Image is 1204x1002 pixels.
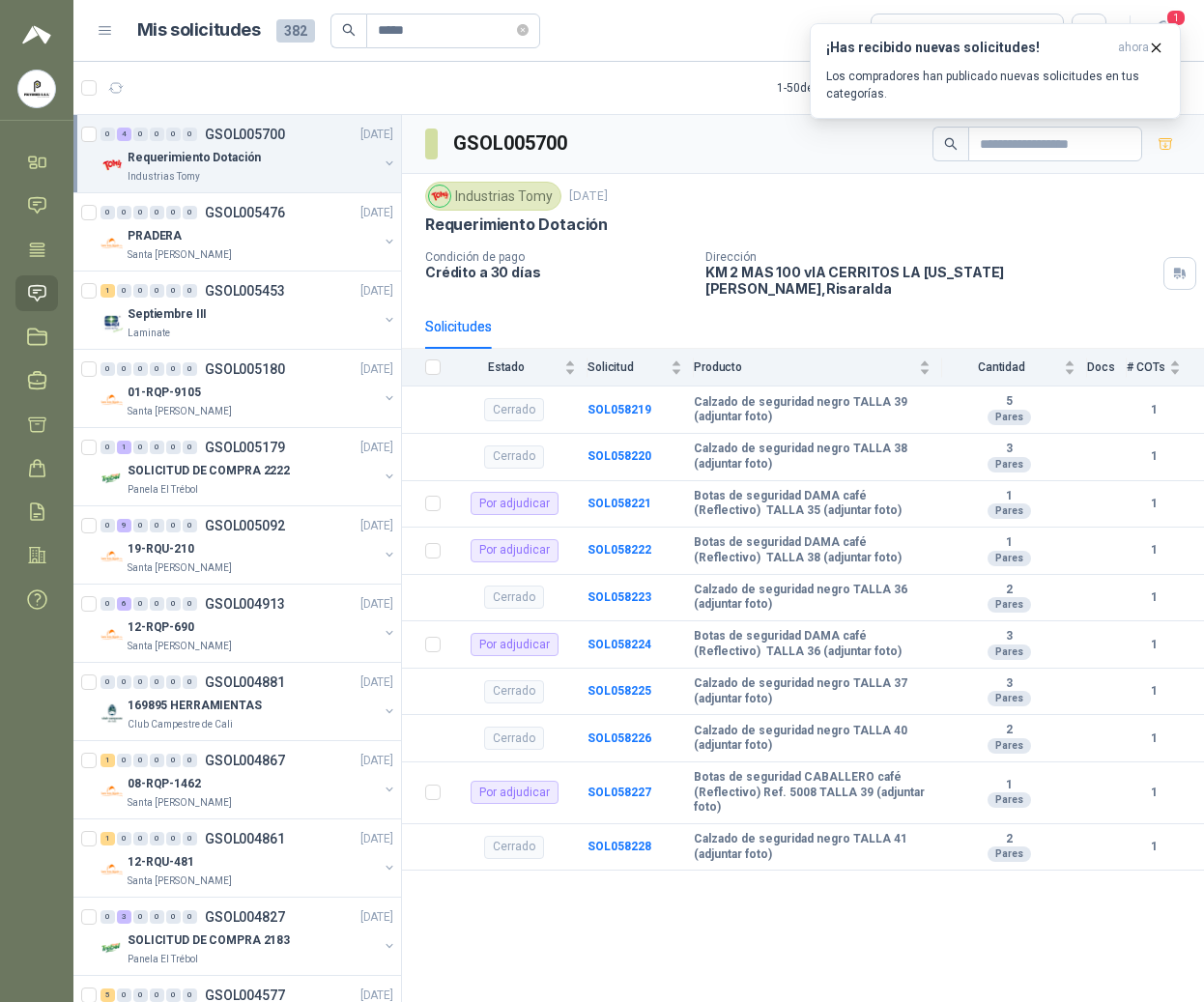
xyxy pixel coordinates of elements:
[133,128,148,141] div: 0
[826,40,1110,56] h3: ¡Has recibido nuevas solicitudes!
[166,206,181,219] div: 0
[429,186,450,207] img: Company Logo
[100,514,397,576] a: 0 9 0 0 0 0 GSOL005092[DATE] Company Logo19-RQU-210Santa [PERSON_NAME]
[100,441,115,454] div: 0
[588,840,651,853] b: SOL058228
[588,731,651,745] a: SOL058226
[100,671,397,732] a: 0 0 0 0 0 0 GSOL004881[DATE] Company Logo169895 HERRAMIENTASClub Campestre de Cali
[342,23,356,37] span: search
[942,676,1075,692] b: 3
[100,388,124,412] img: Company Logo
[588,684,651,698] b: SOL058225
[166,988,181,1002] div: 0
[183,206,197,219] div: 0
[128,149,261,167] p: Requerimiento Dotación
[100,749,397,811] a: 1 0 0 0 0 0 GSOL004867[DATE] Company Logo08-RQP-1462Santa [PERSON_NAME]
[166,832,181,845] div: 0
[100,279,397,341] a: 1 0 0 0 0 0 GSOL005453[DATE] Company LogoSeptiembre IIILaminate
[360,360,393,379] p: [DATE]
[1127,360,1165,374] span: # COTs
[100,519,115,532] div: 0
[100,358,397,419] a: 0 0 0 0 0 0 GSOL005180[DATE] Company Logo01-RQP-9105Santa [PERSON_NAME]
[883,20,924,42] div: Todas
[588,360,667,374] span: Solicitud
[166,910,181,924] div: 0
[205,362,285,376] p: GSOL005180
[705,264,1156,297] p: KM 2 MAS 100 vIA CERRITOS LA [US_STATE] [PERSON_NAME] , Risaralda
[810,23,1181,119] button: ¡Has recibido nuevas solicitudes!ahora Los compradores han publicado nuevas solicitudes en tus ca...
[988,691,1031,706] div: Pares
[484,445,544,469] div: Cerrado
[117,754,131,767] div: 0
[705,250,1156,264] p: Dirección
[117,519,131,532] div: 9
[128,775,201,793] p: 08-RQP-1462
[150,597,164,611] div: 0
[588,786,651,799] a: SOL058227
[694,770,931,816] b: Botas de seguridad CABALLERO café (Reflectivo) Ref. 5008 TALLA 39 (adjuntar foto)
[1127,541,1181,559] b: 1
[128,717,233,732] p: Club Campestre de Cali
[360,908,393,927] p: [DATE]
[942,629,1075,644] b: 3
[166,362,181,376] div: 0
[205,988,285,1002] p: GSOL004577
[588,403,651,416] a: SOL058219
[484,398,544,421] div: Cerrado
[1127,401,1181,419] b: 1
[988,551,1031,566] div: Pares
[425,182,561,211] div: Industrias Tomy
[166,675,181,689] div: 0
[694,832,931,862] b: Calzado de seguridad negro TALLA 41 (adjuntar foto)
[694,676,931,706] b: Calzado de seguridad negro TALLA 37 (adjuntar foto)
[100,592,397,654] a: 0 6 0 0 0 0 GSOL004913[DATE] Company Logo12-RQP-690Santa [PERSON_NAME]
[588,543,651,557] a: SOL058222
[1146,14,1181,48] button: 1
[942,832,1075,847] b: 2
[166,597,181,611] div: 0
[150,832,164,845] div: 0
[100,910,115,924] div: 0
[133,675,148,689] div: 0
[452,360,560,374] span: Estado
[360,830,393,848] p: [DATE]
[425,250,690,264] p: Condición de pago
[1127,784,1181,802] b: 1
[588,497,651,510] b: SOL058221
[588,590,651,604] b: SOL058223
[452,349,588,386] th: Estado
[205,128,285,141] p: GSOL005700
[100,436,397,498] a: 0 1 0 0 0 0 GSOL005179[DATE] Company LogoSOLICITUD DE COMPRA 2222Panela El Trébol
[133,597,148,611] div: 0
[117,675,131,689] div: 0
[117,284,131,298] div: 0
[166,519,181,532] div: 0
[100,780,124,803] img: Company Logo
[988,738,1031,754] div: Pares
[205,832,285,845] p: GSOL004861
[133,754,148,767] div: 0
[128,482,198,498] p: Panela El Trébol
[166,128,181,141] div: 0
[694,724,931,754] b: Calzado de seguridad negro TALLA 40 (adjuntar foto)
[128,697,262,715] p: 169895 HERRAMIENTAS
[183,128,197,141] div: 0
[988,410,1031,425] div: Pares
[128,873,232,889] p: Santa [PERSON_NAME]
[133,362,148,376] div: 0
[100,362,115,376] div: 0
[100,832,115,845] div: 1
[694,395,931,425] b: Calzado de seguridad negro TALLA 39 (adjuntar foto)
[133,832,148,845] div: 0
[1127,636,1181,654] b: 1
[471,633,559,656] div: Por adjudicar
[205,519,285,532] p: GSOL005092
[942,349,1087,386] th: Cantidad
[128,227,182,245] p: PRADERA
[128,560,232,576] p: Santa [PERSON_NAME]
[694,489,931,519] b: Botas de seguridad DAMA café (Reflectivo) TALLA 35 (adjuntar foto)
[360,673,393,692] p: [DATE]
[942,583,1075,598] b: 2
[517,24,529,36] span: close-circle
